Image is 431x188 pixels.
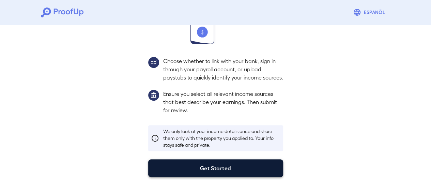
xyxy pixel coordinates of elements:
[148,90,159,101] img: group1.svg
[148,159,283,177] button: Get Started
[148,57,159,68] img: group2.svg
[163,128,280,148] p: We only look at your income details once and share them only with the property you applied to. Yo...
[163,57,283,82] p: Choose whether to link with your bank, sign in through your payroll account, or upload paystubs t...
[163,90,283,114] p: Ensure you select all relevant income sources that best describe your earnings. Then submit for r...
[350,5,390,19] button: Espanõl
